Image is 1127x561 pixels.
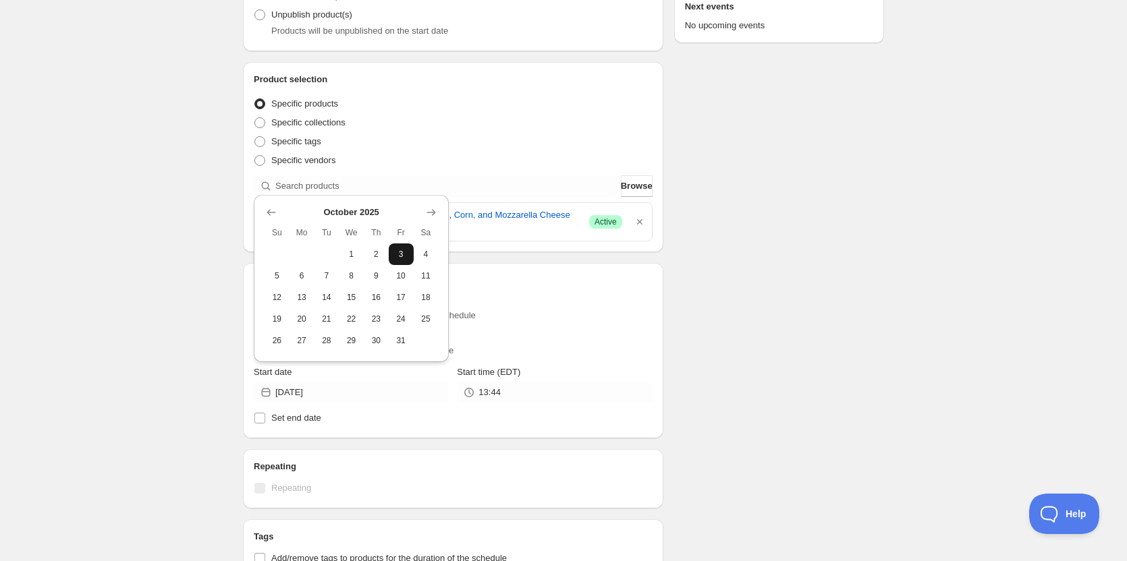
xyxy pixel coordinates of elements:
span: Repeating [271,483,311,493]
span: Specific tags [271,136,321,146]
span: 30 [369,335,383,346]
span: Mo [295,227,309,238]
button: Wednesday October 29 2025 [339,330,364,351]
button: Thursday October 16 2025 [364,287,389,308]
button: Wednesday October 8 2025 [339,265,364,287]
span: Su [270,227,284,238]
span: Browse [621,179,653,193]
span: 9 [369,270,383,281]
span: Specific collections [271,117,346,127]
span: Unpublish product(s) [271,9,352,20]
span: Start date [254,367,292,377]
iframe: Toggle Customer Support [1029,494,1100,534]
span: Fr [394,227,408,238]
span: 27 [295,335,309,346]
span: 20 [295,314,309,324]
span: 8 [344,270,358,281]
button: Thursday October 2 2025 [364,243,389,265]
span: 31 [394,335,408,346]
h2: Tags [254,530,653,543]
span: 10 [394,270,408,281]
button: Saturday October 4 2025 [414,243,439,265]
th: Tuesday [314,222,339,243]
button: Wednesday October 15 2025 [339,287,364,308]
span: 24 [394,314,408,324]
button: Monday October 27 2025 [290,330,314,351]
span: 11 [419,270,433,281]
span: 3 [394,249,408,260]
button: Show previous month, September 2025 [262,203,281,222]
span: 19 [270,314,284,324]
span: 7 [320,270,334,281]
span: 16 [369,292,383,303]
span: Sa [419,227,433,238]
span: Tu [320,227,334,238]
button: Sunday October 5 2025 [265,265,290,287]
span: 21 [320,314,334,324]
button: Monday October 6 2025 [290,265,314,287]
th: Friday [389,222,414,243]
span: 22 [344,314,358,324]
span: Specific vendors [271,155,335,165]
th: Wednesday [339,222,364,243]
span: 2 [369,249,383,260]
button: Show next month, November 2025 [422,203,441,222]
span: 25 [419,314,433,324]
span: 6 [295,270,309,281]
button: Friday October 17 2025 [389,287,414,308]
button: Saturday October 25 2025 [414,308,439,330]
span: Start time (EDT) [457,367,520,377]
button: Tuesday October 28 2025 [314,330,339,351]
button: Tuesday October 14 2025 [314,287,339,308]
button: Friday October 3 2025 [389,243,414,265]
button: Sunday October 26 2025 [265,330,290,351]
button: Tuesday October 21 2025 [314,308,339,330]
span: Th [369,227,383,238]
span: 13 [295,292,309,303]
span: We [344,227,358,238]
button: Sunday October 19 2025 [265,308,290,330]
button: Thursday October 23 2025 [364,308,389,330]
button: Browse [621,175,653,197]
button: Monday October 13 2025 [290,287,314,308]
button: Wednesday October 22 2025 [339,308,364,330]
button: Sunday October 12 2025 [265,287,290,308]
button: Tuesday October 7 2025 [314,265,339,287]
button: Wednesday October 1 2025 [339,243,364,265]
button: Friday October 10 2025 [389,265,414,287]
input: Search products [275,175,618,197]
span: 18 [419,292,433,303]
button: Thursday October 9 2025 [364,265,389,287]
th: Saturday [414,222,439,243]
span: 17 [394,292,408,303]
span: 1 [344,249,358,260]
span: 12 [270,292,284,303]
span: Active [595,216,617,227]
span: 26 [270,335,284,346]
th: Sunday [265,222,290,243]
span: 29 [344,335,358,346]
span: 15 [344,292,358,303]
h2: Repeating [254,460,653,473]
p: No upcoming events [685,19,873,32]
button: Friday October 24 2025 [389,308,414,330]
span: 28 [320,335,334,346]
span: 4 [419,249,433,260]
span: 14 [320,292,334,303]
span: Products will be unpublished on the start date [271,26,448,36]
h2: Product selection [254,73,653,86]
h2: Active dates [254,274,653,287]
th: Thursday [364,222,389,243]
span: Set end date [271,413,321,423]
button: Friday October 31 2025 [389,330,414,351]
span: Specific products [271,98,338,109]
button: Saturday October 18 2025 [414,287,439,308]
button: Monday October 20 2025 [290,308,314,330]
span: 5 [270,270,284,281]
button: Thursday October 30 2025 [364,330,389,351]
button: Saturday October 11 2025 [414,265,439,287]
th: Monday [290,222,314,243]
span: 23 [369,314,383,324]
